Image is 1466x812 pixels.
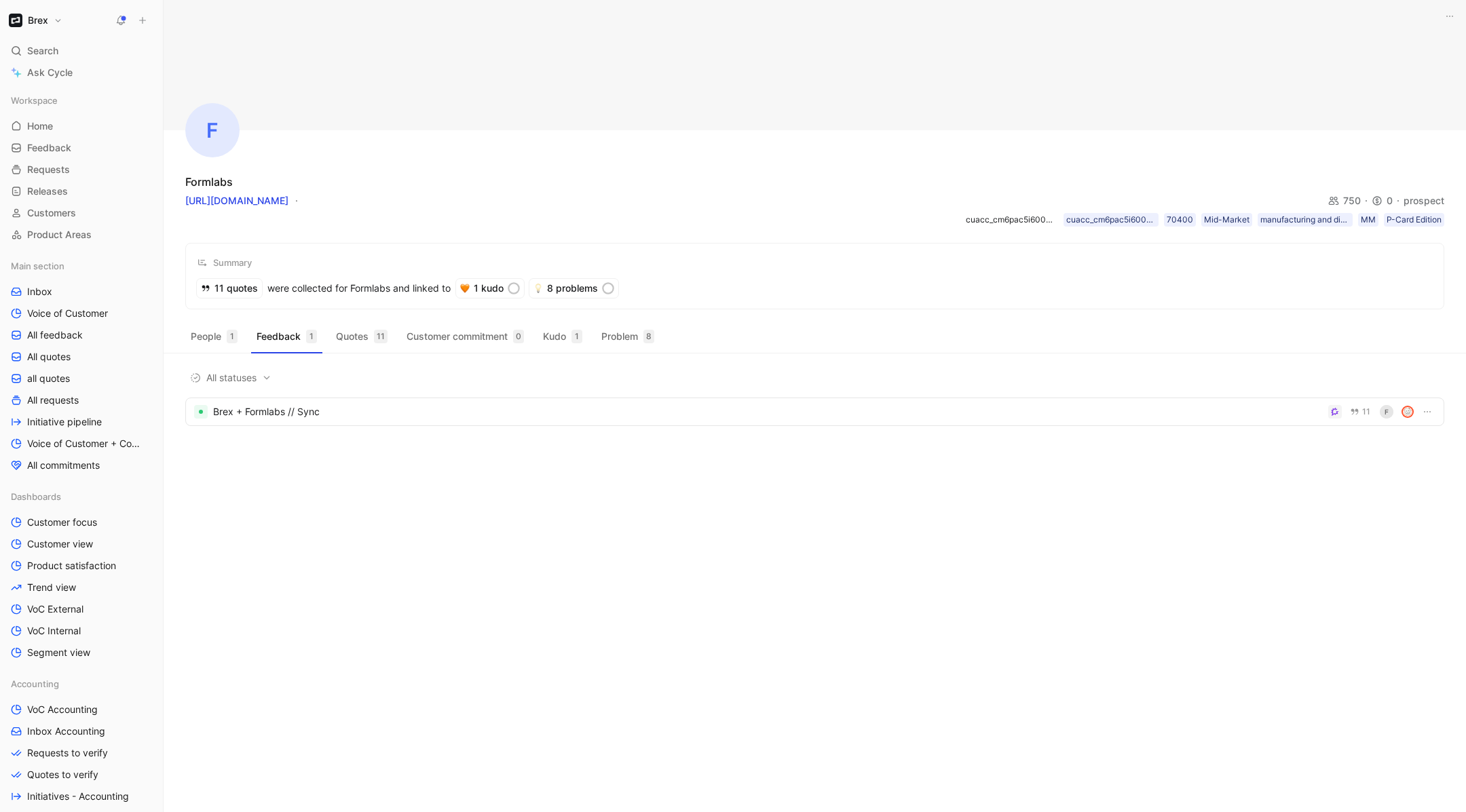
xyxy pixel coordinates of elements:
[306,330,317,343] div: 1
[529,279,618,298] div: 8 problems
[190,370,271,386] span: All statuses
[5,721,157,741] a: Inbox Accounting
[571,330,582,343] div: 1
[5,282,157,302] a: Inbox
[5,203,157,223] a: Customers
[533,284,543,293] img: 💡
[27,350,71,364] span: All quotes
[5,534,157,554] a: Customer view
[28,14,48,26] h1: Brex
[27,437,145,450] span: Voice of Customer + Commercial NRR Feedback
[11,94,58,107] span: Workspace
[5,512,157,533] a: Customer focus
[5,621,157,641] a: VoC Internal
[27,602,83,616] span: VoC External
[5,433,157,454] a: Voice of Customer + Commercial NRR Feedback
[5,390,157,410] a: All requests
[5,116,157,136] a: Home
[227,330,238,343] div: 1
[5,455,157,476] a: All commitments
[331,326,393,347] button: Quotes
[5,181,157,201] a: Releases
[27,646,90,659] span: Segment view
[197,279,262,298] div: 11 quotes
[5,412,157,432] a: Initiative pipeline
[27,559,116,573] span: Product satisfaction
[11,490,61,503] span: Dashboards
[1167,213,1193,227] div: 70400
[1260,213,1350,227] div: manufacturing and distribution
[460,284,470,293] img: 🧡
[27,724,105,738] span: Inbox Accounting
[1403,407,1412,417] img: avatar
[251,326,322,347] button: Feedback
[1347,404,1373,419] button: 11
[185,103,240,157] div: F
[5,347,157,367] a: All quotes
[27,307,108,320] span: Voice of Customer
[27,537,93,551] span: Customer view
[27,790,129,803] span: Initiatives - Accounting
[185,398,1444,426] a: Brex + Formlabs // Sync11Favatar
[596,326,660,347] button: Problem
[5,41,157,61] div: Search
[27,43,58,59] span: Search
[27,228,92,241] span: Product Areas
[1361,213,1376,227] div: MM
[27,703,98,716] span: VoC Accounting
[5,674,157,694] div: Accounting
[966,213,1055,227] div: cuacc_cm6pac5i6000301rrclzhswik
[456,279,524,298] div: 1 kudo
[5,765,157,785] a: Quotes to verify
[197,279,451,298] div: were collected for Formlabs and linked to
[185,195,288,206] a: [URL][DOMAIN_NAME]
[5,699,157,720] a: VoC Accounting
[27,285,52,298] span: Inbox
[27,163,70,176] span: Requests
[185,174,233,190] div: Formlabs
[11,677,59,691] span: Accounting
[27,581,76,594] span: Trend view
[374,330,388,343] div: 11
[27,459,100,472] span: All commitments
[1387,213,1442,227] div: P-Card Edition
[27,185,68,198] span: Releases
[27,624,81,638] span: VoC Internal
[5,486,157,507] div: Dashboards
[11,259,64,273] span: Main section
[5,599,157,619] a: VoC External
[27,372,70,385] span: all quotes
[197,254,252,271] div: Summary
[5,159,157,180] a: Requests
[1404,193,1444,209] div: prospect
[643,330,654,343] div: 8
[5,556,157,576] a: Product satisfaction
[5,577,157,598] a: Trend view
[27,328,83,342] span: All feedback
[5,486,157,663] div: DashboardsCustomer focusCustomer viewProduct satisfactionTrend viewVoC ExternalVoC InternalSegmen...
[5,256,157,476] div: Main sectionInboxVoice of CustomerAll feedbackAll quotesall quotesAll requestsInitiative pipeline...
[5,225,157,245] a: Product Areas
[5,368,157,389] a: all quotes
[1204,213,1249,227] div: Mid-Market
[27,516,97,529] span: Customer focus
[5,325,157,345] a: All feedback
[1066,213,1156,227] div: cuacc_cm6pac5i6000301rrclzhswik
[9,14,22,27] img: Brex
[27,119,53,133] span: Home
[27,415,102,429] span: Initiative pipeline
[5,62,157,83] a: Ask Cycle
[401,326,529,347] button: Customer commitment
[1328,193,1372,209] div: 750
[5,11,66,30] button: BrexBrex
[185,369,276,387] button: All statuses
[5,674,157,807] div: AccountingVoC AccountingInbox AccountingRequests to verifyQuotes to verifyInitiatives - Accounting
[27,206,76,220] span: Customers
[1380,405,1393,419] div: F
[5,786,157,807] a: Initiatives - Accounting
[27,768,98,781] span: Quotes to verify
[1372,193,1404,209] div: 0
[27,64,73,81] span: Ask Cycle
[213,404,1323,420] div: Brex + Formlabs // Sync
[27,141,71,155] span: Feedback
